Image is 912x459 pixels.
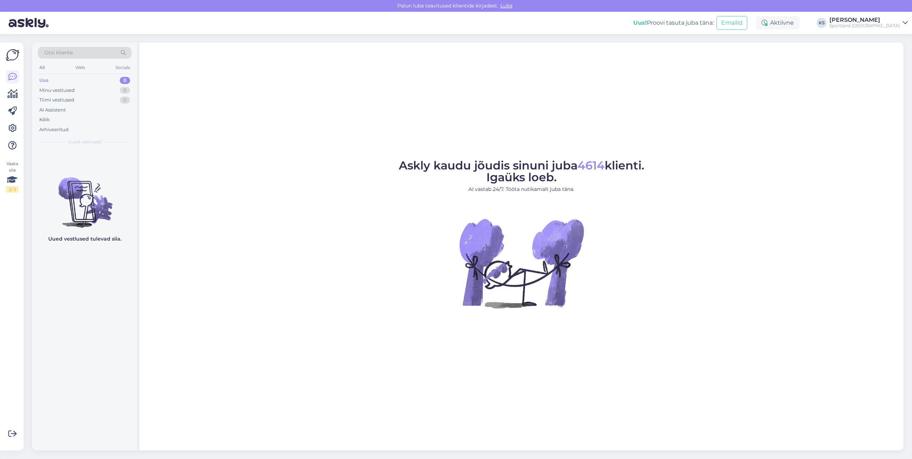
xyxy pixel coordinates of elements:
[399,186,644,193] p: AI vastab 24/7. Tööta nutikamalt juba täna.
[114,63,132,72] div: Socials
[120,77,130,84] div: 0
[120,87,130,94] div: 0
[6,186,19,193] div: 2 / 3
[44,49,73,56] span: Otsi kliente
[68,139,101,145] span: Uued vestlused
[829,17,908,29] a: [PERSON_NAME]Sportland [GEOGRAPHIC_DATA]
[39,87,75,94] div: Minu vestlused
[39,126,69,133] div: Arhiveeritud
[6,48,19,62] img: Askly Logo
[633,19,647,26] b: Uus!
[120,97,130,104] div: 0
[498,3,515,9] span: Luba
[48,235,122,243] p: Uued vestlused tulevad siia.
[39,116,50,123] div: Kõik
[399,158,644,184] span: Askly kaudu jõudis sinuni juba klienti. Igaüks loeb.
[756,16,799,29] div: Aktiivne
[39,77,49,84] div: Uus
[578,158,605,172] span: 4614
[457,199,586,327] img: No Chat active
[32,164,137,229] img: No chats
[38,63,46,72] div: All
[6,161,19,193] div: Vaata siia
[717,16,747,30] button: Emailid
[829,23,900,29] div: Sportland [GEOGRAPHIC_DATA]
[39,107,66,114] div: AI Assistent
[829,17,900,23] div: [PERSON_NAME]
[39,97,74,104] div: Tiimi vestlused
[633,19,714,27] div: Proovi tasuta juba täna:
[817,18,827,28] div: KS
[74,63,86,72] div: Web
